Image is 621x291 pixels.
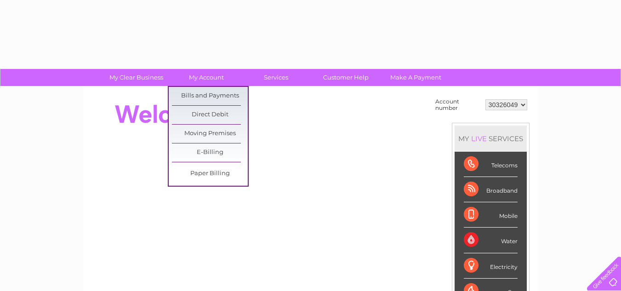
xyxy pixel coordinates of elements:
[378,69,454,86] a: Make A Payment
[464,152,518,177] div: Telecoms
[172,165,248,183] a: Paper Billing
[172,143,248,162] a: E-Billing
[172,87,248,105] a: Bills and Payments
[172,125,248,143] a: Moving Premises
[464,202,518,228] div: Mobile
[464,177,518,202] div: Broadband
[464,228,518,253] div: Water
[98,69,174,86] a: My Clear Business
[168,69,244,86] a: My Account
[433,96,483,114] td: Account number
[172,106,248,124] a: Direct Debit
[469,134,489,143] div: LIVE
[308,69,384,86] a: Customer Help
[455,126,527,152] div: MY SERVICES
[238,69,314,86] a: Services
[464,253,518,279] div: Electricity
